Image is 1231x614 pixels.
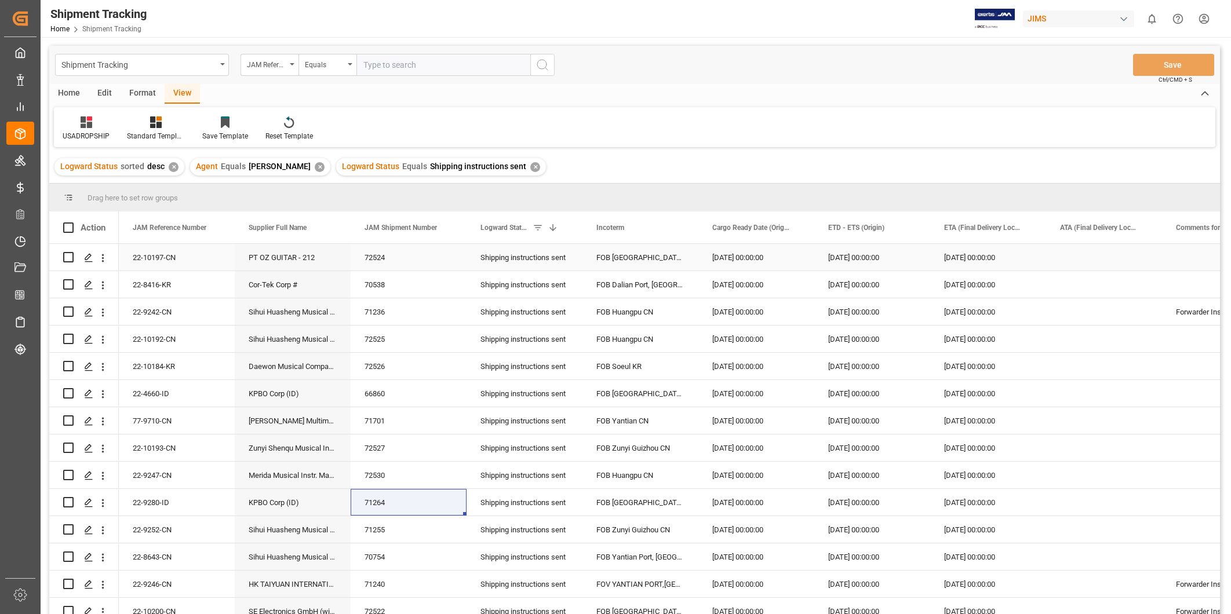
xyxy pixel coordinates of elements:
div: [DATE] 00:00:00 [930,543,1046,570]
div: [DATE] 00:00:00 [930,380,1046,407]
div: Press SPACE to select this row. [49,543,119,571]
div: Sihui Huasheng Musical Instruments Co,Zunyi Shenqu Musical Instrument Manufacturer,Merida Musical... [235,516,351,543]
div: 71701 [351,407,467,434]
div: FOB Huangpu CN [582,326,698,352]
div: Shipping instructions sent [480,299,569,326]
div: Equals [305,57,344,70]
span: Cargo Ready Date (Origin) [712,224,790,232]
div: 22-9280-ID [119,489,235,516]
button: Save [1133,54,1214,76]
div: [DATE] 00:00:00 [698,380,814,407]
span: Agent [196,162,218,171]
div: Shipping instructions sent [480,381,569,407]
div: Cor-Tek Corp # [235,271,351,298]
div: Shipping instructions sent [480,272,569,298]
div: [DATE] 00:00:00 [930,516,1046,543]
div: Press SPACE to select this row. [49,380,119,407]
div: Press SPACE to select this row. [49,298,119,326]
span: JAM Shipment Number [365,224,437,232]
div: FOB Huangpu CN [582,298,698,325]
div: [DATE] 00:00:00 [698,434,814,461]
span: Incoterm [596,224,624,232]
div: 77-9710-CN [119,407,235,434]
div: [DATE] 00:00:00 [930,462,1046,488]
div: KPBO Corp (ID) [235,380,351,407]
div: 71236 [351,298,467,325]
div: HK TAIYUAN INTERNATIONAL MUSIC INSTRUMEN [235,571,351,597]
span: Drag here to set row groups [88,193,178,202]
div: Shipping instructions sent [480,244,569,271]
div: 22-4660-ID [119,380,235,407]
div: 22-9252-CN [119,516,235,543]
div: FOB Soeul KR [582,353,698,379]
button: open menu [55,54,229,76]
div: 72526 [351,353,467,379]
div: [DATE] 00:00:00 [814,298,930,325]
div: [DATE] 00:00:00 [930,244,1046,271]
div: [DATE] 00:00:00 [814,407,930,434]
div: FOB Zunyi Guizhou CN [582,434,698,461]
div: Press SPACE to select this row. [49,407,119,434]
div: [DATE] 00:00:00 [814,326,930,352]
span: Supplier Full Name [249,224,307,232]
div: 22-10184-KR [119,353,235,379]
div: Shipping instructions sent [480,571,569,598]
span: ATA (Final Delivery Location) [1060,224,1138,232]
div: FOB [GEOGRAPHIC_DATA] ID [582,244,698,271]
div: FOV YANTIAN PORT,[GEOGRAPHIC_DATA] [582,571,698,597]
div: Daewon Musical Companies Ltd # [235,353,351,379]
div: [DATE] 00:00:00 [930,353,1046,379]
div: 72530 [351,462,467,488]
div: Press SPACE to select this row. [49,434,119,462]
span: ETA (Final Delivery Location) [944,224,1022,232]
div: USADROPSHIP [63,131,110,141]
div: [DATE] 00:00:00 [698,516,814,543]
div: Action [81,222,105,233]
span: Logward Status [342,162,399,171]
div: 22-8416-KR [119,271,235,298]
div: ✕ [530,162,540,172]
div: [DATE] 00:00:00 [930,326,1046,352]
div: [DATE] 00:00:00 [930,489,1046,516]
div: [DATE] 00:00:00 [698,271,814,298]
div: FOB Yantian Port, [GEOGRAPHIC_DATA] [582,543,698,570]
button: open menu [241,54,298,76]
div: Reset Template [265,131,313,141]
div: 72524 [351,244,467,271]
div: Press SPACE to select this row. [49,326,119,353]
div: PT OZ GUITAR - 212 [235,244,351,271]
span: desc [147,162,165,171]
button: Help Center [1165,6,1191,32]
span: [PERSON_NAME] [249,162,311,171]
div: JIMS [1023,10,1134,27]
div: [DATE] 00:00:00 [814,244,930,271]
div: 22-9246-CN [119,571,235,597]
div: FOB Huangpu CN [582,462,698,488]
div: Standard Templates [127,131,185,141]
span: ETD - ETS (Origin) [828,224,884,232]
div: [DATE] 00:00:00 [814,271,930,298]
div: FOB Zunyi Guizhou CN [582,516,698,543]
div: [DATE] 00:00:00 [698,571,814,597]
span: JAM Reference Number [133,224,206,232]
div: ✕ [315,162,325,172]
div: [PERSON_NAME] Multimedia [GEOGRAPHIC_DATA] [235,407,351,434]
div: 22-8643-CN [119,543,235,570]
div: [DATE] 00:00:00 [698,489,814,516]
div: 71240 [351,571,467,597]
div: [DATE] 00:00:00 [814,380,930,407]
div: [DATE] 00:00:00 [698,543,814,570]
div: View [165,84,200,104]
div: [DATE] 00:00:00 [698,244,814,271]
div: FOB Yantian CN [582,407,698,434]
div: [DATE] 00:00:00 [814,434,930,461]
button: open menu [298,54,356,76]
div: Press SPACE to select this row. [49,516,119,543]
div: Sihui Huasheng Musical Instruments Co.- [235,298,351,325]
div: [DATE] 00:00:00 [814,462,930,488]
div: 22-10197-CN [119,244,235,271]
div: Save Template [202,131,248,141]
div: 72527 [351,434,467,461]
div: [DATE] 00:00:00 [814,516,930,543]
input: Type to search [356,54,530,76]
